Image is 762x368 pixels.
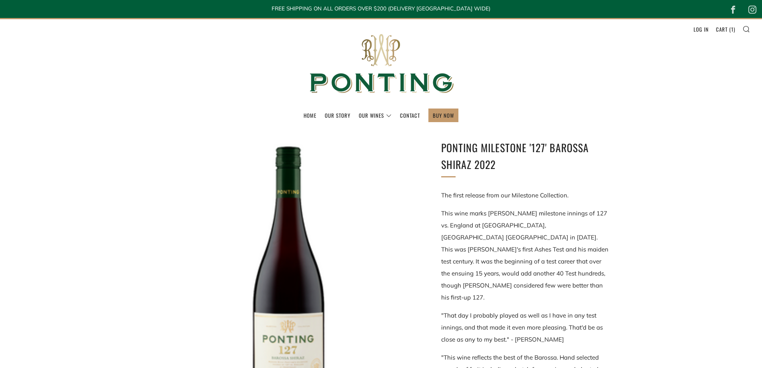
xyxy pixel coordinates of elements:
span: 1 [731,25,734,33]
p: The first release from our Milestone Collection. [441,189,609,201]
a: Our Story [325,109,350,122]
a: Log in [694,23,709,36]
a: BUY NOW [433,109,454,122]
a: Cart (1) [716,23,735,36]
img: Ponting Wines [301,19,461,109]
a: Home [304,109,316,122]
p: "That day I probably played as well as I have in any test innings, and that made it even more ple... [441,310,609,346]
h1: Ponting Milestone '127' Barossa Shiraz 2022 [441,139,609,173]
a: Our Wines [359,109,392,122]
a: Contact [400,109,420,122]
p: This wine marks [PERSON_NAME] milestone innings of 127 vs. England at [GEOGRAPHIC_DATA], [GEOGRAP... [441,207,609,304]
